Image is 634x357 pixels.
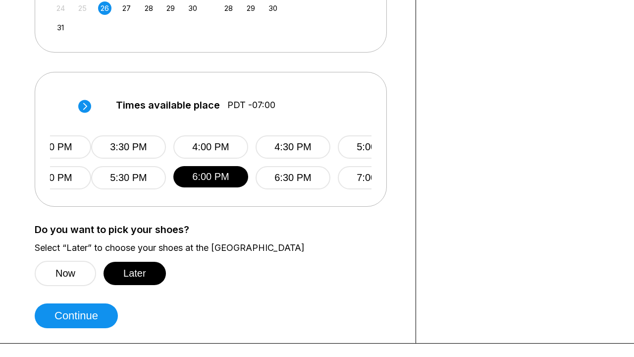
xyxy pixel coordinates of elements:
button: 6:30 PM [256,166,330,189]
div: Choose Tuesday, August 26th, 2025 [98,1,111,15]
div: Choose Friday, August 29th, 2025 [164,1,177,15]
button: Continue [35,303,118,328]
button: 4:00 PM [173,135,248,159]
button: 1:00 PM [16,135,91,159]
div: Choose Monday, September 29th, 2025 [244,1,258,15]
div: Choose Sunday, August 31st, 2025 [54,21,67,34]
div: Choose Wednesday, August 27th, 2025 [120,1,133,15]
span: PDT -07:00 [227,100,275,111]
button: 3:30 PM [91,135,166,159]
button: 4:30 PM [256,135,330,159]
button: 7:00 PM [338,166,413,189]
div: Choose Tuesday, September 30th, 2025 [266,1,279,15]
button: Later [104,262,166,285]
button: 6:00 PM [173,166,248,187]
button: 3:00 PM [16,166,91,189]
span: Times available place [116,100,220,111]
div: Not available Monday, August 25th, 2025 [76,1,89,15]
div: Choose Thursday, August 28th, 2025 [142,1,156,15]
div: Choose Saturday, August 30th, 2025 [186,1,200,15]
label: Do you want to pick your shoes? [35,224,401,235]
div: Not available Sunday, August 24th, 2025 [54,1,67,15]
label: Select “Later” to choose your shoes at the [GEOGRAPHIC_DATA] [35,242,401,253]
button: 5:00 PM [338,135,413,159]
button: 5:30 PM [91,166,166,189]
button: Now [35,261,96,286]
div: Choose Sunday, September 28th, 2025 [222,1,235,15]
